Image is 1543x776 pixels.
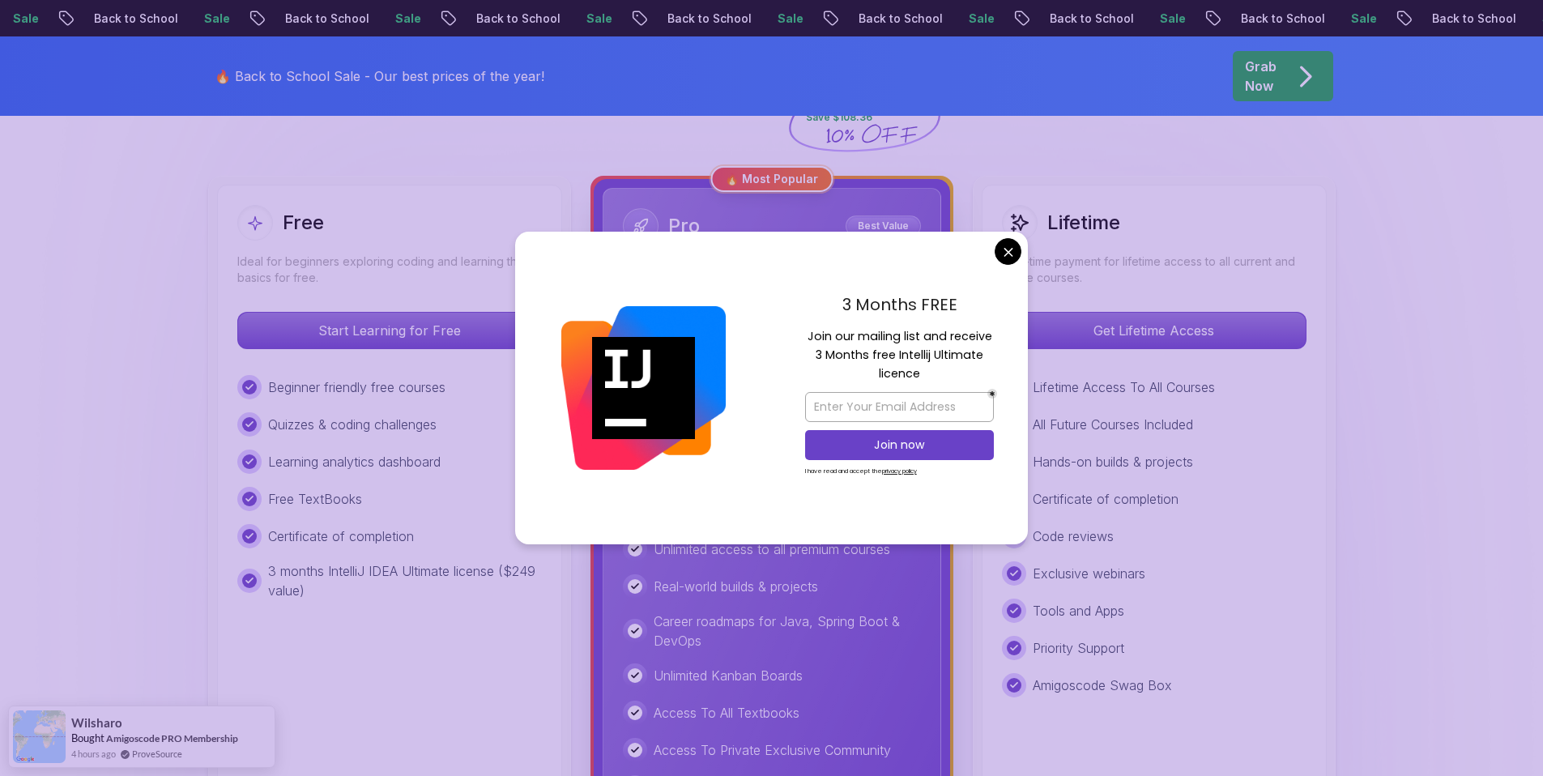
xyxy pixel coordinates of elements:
[668,213,700,239] h2: Pro
[654,666,803,685] p: Unlimited Kanban Boards
[268,377,445,397] p: Beginner friendly free courses
[106,731,238,745] a: Amigoscode PRO Membership
[954,11,1006,27] p: Sale
[1033,564,1145,583] p: Exclusive webinars
[654,740,891,760] p: Access To Private Exclusive Community
[268,527,414,546] p: Certificate of completion
[1033,638,1124,658] p: Priority Support
[572,11,624,27] p: Sale
[215,66,544,86] p: 🔥 Back to School Sale - Our best prices of the year!
[1417,11,1528,27] p: Back to School
[1033,489,1179,509] p: Certificate of completion
[268,489,362,509] p: Free TextBooks
[190,11,241,27] p: Sale
[381,11,433,27] p: Sale
[238,313,541,348] p: Start Learning for Free
[1003,313,1306,348] p: Get Lifetime Access
[1033,415,1193,434] p: All Future Courses Included
[271,11,381,27] p: Back to School
[1002,254,1306,286] p: One-time payment for lifetime access to all current and future courses.
[1145,11,1197,27] p: Sale
[1002,322,1306,339] a: Get Lifetime Access
[268,415,437,434] p: Quizzes & coding challenges
[268,452,441,471] p: Learning analytics dashboard
[763,11,815,27] p: Sale
[1245,57,1277,96] p: Grab Now
[654,612,921,650] p: Career roadmaps for Java, Spring Boot & DevOps
[1035,11,1145,27] p: Back to School
[71,716,122,730] span: Wilsharo
[237,322,542,339] a: Start Learning for Free
[654,577,818,596] p: Real-world builds & projects
[13,710,66,763] img: provesource social proof notification image
[237,254,542,286] p: Ideal for beginners exploring coding and learning the basics for free.
[1033,377,1215,397] p: Lifetime Access To All Courses
[132,747,182,761] a: ProveSource
[462,11,572,27] p: Back to School
[1336,11,1388,27] p: Sale
[283,210,324,236] h2: Free
[1226,11,1336,27] p: Back to School
[71,731,104,744] span: Bought
[1033,676,1172,695] p: Amigoscode Swag Box
[268,561,542,600] p: 3 months IntelliJ IDEA Ultimate license ($249 value)
[71,747,116,761] span: 4 hours ago
[844,11,954,27] p: Back to School
[1033,527,1114,546] p: Code reviews
[848,218,919,234] p: Best Value
[653,11,763,27] p: Back to School
[1047,210,1120,236] h2: Lifetime
[654,703,799,723] p: Access To All Textbooks
[1002,312,1306,349] button: Get Lifetime Access
[237,312,542,349] button: Start Learning for Free
[1033,601,1124,620] p: Tools and Apps
[1033,452,1193,471] p: Hands-on builds & projects
[79,11,190,27] p: Back to School
[654,539,890,559] p: Unlimited access to all premium courses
